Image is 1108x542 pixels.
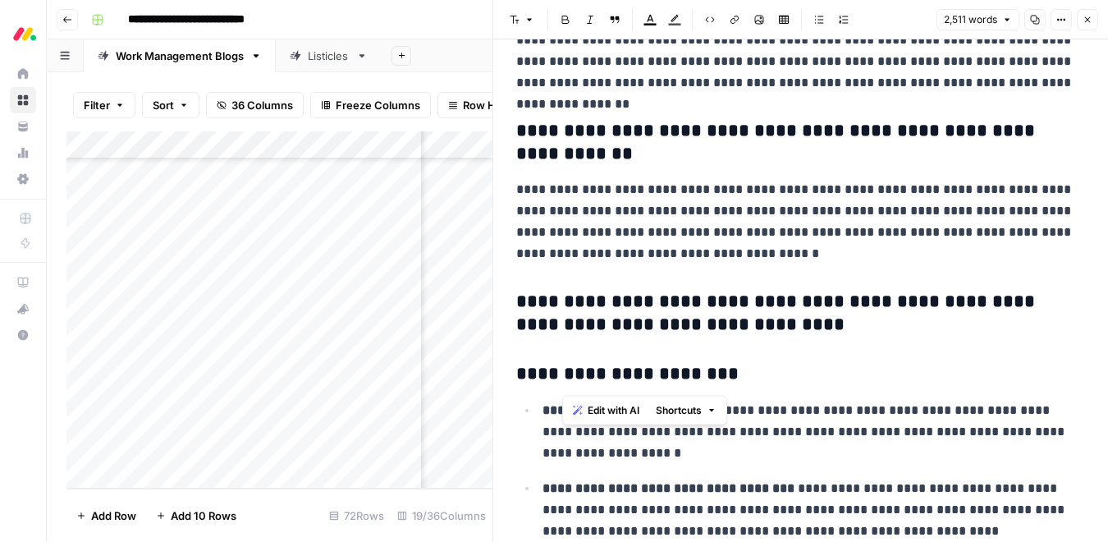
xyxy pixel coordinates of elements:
[142,92,199,118] button: Sort
[10,166,36,192] a: Settings
[10,296,36,322] button: What's new?
[323,503,391,529] div: 72 Rows
[276,39,382,72] a: Listicles
[10,87,36,113] a: Browse
[463,97,522,113] span: Row Height
[153,97,174,113] span: Sort
[10,61,36,87] a: Home
[91,508,136,524] span: Add Row
[84,39,276,72] a: Work Management Blogs
[10,322,36,348] button: Help + Support
[566,400,646,421] button: Edit with AI
[146,503,246,529] button: Add 10 Rows
[116,48,244,64] div: Work Management Blogs
[171,508,236,524] span: Add 10 Rows
[66,503,146,529] button: Add Row
[10,19,39,48] img: Monday.com Logo
[588,403,639,418] span: Edit with AI
[391,503,492,529] div: 19/36 Columns
[649,400,723,421] button: Shortcuts
[73,92,135,118] button: Filter
[84,97,110,113] span: Filter
[936,9,1019,30] button: 2,511 words
[308,48,350,64] div: Listicles
[10,13,36,54] button: Workspace: Monday.com
[10,113,36,140] a: Your Data
[231,97,293,113] span: 36 Columns
[310,92,431,118] button: Freeze Columns
[437,92,533,118] button: Row Height
[10,140,36,166] a: Usage
[11,296,35,321] div: What's new?
[206,92,304,118] button: 36 Columns
[10,269,36,296] a: AirOps Academy
[944,12,997,27] span: 2,511 words
[336,97,420,113] span: Freeze Columns
[656,403,702,418] span: Shortcuts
